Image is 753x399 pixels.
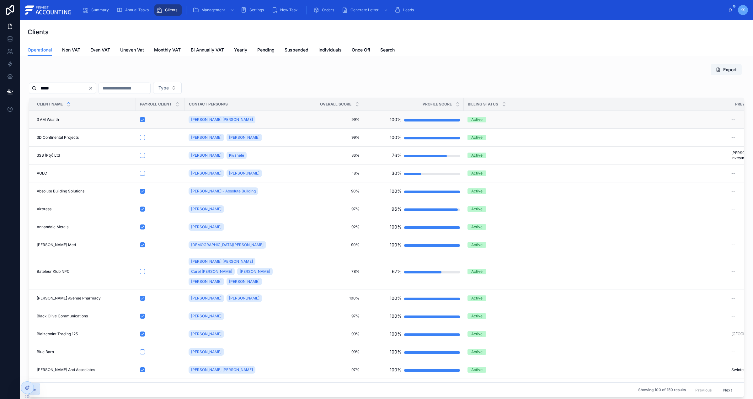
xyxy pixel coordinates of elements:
div: Active [471,313,483,319]
div: Active [471,242,483,248]
a: Once Off [352,44,370,57]
a: Active [467,313,727,319]
div: Active [471,117,483,122]
a: 100% [367,310,460,322]
a: [PERSON_NAME] [189,312,224,320]
a: 90% [296,242,360,247]
div: 100% [390,131,402,144]
a: [DEMOGRAPHIC_DATA][PERSON_NAME] [189,240,288,250]
span: Overall Score [320,102,351,107]
a: Settings [239,4,268,16]
a: [PERSON_NAME] [227,278,262,285]
span: Blaizepoint Trading 125 [37,332,78,337]
span: Settings [249,8,264,13]
div: 67% [392,265,402,278]
span: Annual Tasks [125,8,149,13]
a: [PERSON_NAME] [189,330,224,338]
span: Airpress [37,207,51,212]
span: Bateleur Klub NPC [37,269,70,274]
a: 100% [367,221,460,233]
span: 99% [296,332,360,337]
a: 78% [296,269,360,274]
a: Active [467,242,727,248]
span: Uneven Vat [120,47,144,53]
span: Carel [PERSON_NAME] [191,269,232,274]
a: Active [467,295,727,301]
span: -- [731,135,735,140]
a: [PERSON_NAME] [189,347,288,357]
a: 100% [367,292,460,305]
div: 96% [392,203,402,215]
a: [PERSON_NAME] Med [37,242,132,247]
span: -- [731,296,735,301]
a: 90% [296,189,360,194]
a: [PERSON_NAME] [189,152,224,159]
a: [PERSON_NAME][PERSON_NAME] [189,168,288,178]
a: Orders [311,4,339,16]
div: 100% [390,310,402,322]
span: 3SB (Pty) Ltd [37,153,60,158]
span: Management [201,8,225,13]
a: Annandale Metals [37,224,132,229]
a: 3D Continental Projects [37,135,132,140]
span: AOLC [37,171,47,176]
a: Annual Tasks [115,4,153,16]
a: Monthly VAT [154,44,181,57]
span: [PERSON_NAME] [PERSON_NAME] [191,117,253,122]
div: 100% [390,185,402,197]
a: [PERSON_NAME]Kwanele [189,150,288,160]
a: [PERSON_NAME] [189,222,288,232]
a: 97% [296,207,360,212]
span: Kwanele [229,153,244,158]
a: [PERSON_NAME] [189,278,224,285]
a: Black Olive Communications [37,314,132,319]
span: [PERSON_NAME] [229,135,259,140]
span: Even VAT [90,47,110,53]
span: Once Off [352,47,370,53]
span: Payroll Client [140,102,172,107]
span: [PERSON_NAME] [191,207,222,212]
div: Active [471,153,483,158]
div: Active [471,269,483,274]
a: [PERSON_NAME] [PERSON_NAME] [189,365,288,375]
a: [PERSON_NAME] [PERSON_NAME] [189,116,255,123]
span: -- [731,314,735,319]
span: -- [731,349,735,354]
span: Non VAT [62,47,80,53]
a: [PERSON_NAME] [PERSON_NAME]Carel [PERSON_NAME][PERSON_NAME][PERSON_NAME][PERSON_NAME] [189,256,288,287]
a: Active [467,331,727,337]
a: [PERSON_NAME] - Absolute Building [189,186,288,196]
a: 100% [367,113,460,126]
a: Individuals [318,44,342,57]
a: [PERSON_NAME] [227,294,262,302]
span: [PERSON_NAME] [191,314,222,319]
a: [DEMOGRAPHIC_DATA][PERSON_NAME] [189,241,266,249]
a: Blaizepoint Trading 125 [37,332,132,337]
a: Leads [393,4,418,16]
a: 92% [296,224,360,229]
a: Management [191,4,238,16]
span: 18% [296,171,360,176]
span: Yearly [234,47,247,53]
a: 99% [296,135,360,140]
span: 100% [296,296,360,301]
span: Leads [403,8,414,13]
span: [PERSON_NAME] [191,171,222,176]
div: 100% [390,328,402,340]
a: 96% [367,203,460,215]
span: [PERSON_NAME] [191,279,222,284]
a: Operational [28,44,52,56]
div: 100% [390,113,402,126]
div: Active [471,349,483,355]
a: [PERSON_NAME] - Absolute Building [189,187,258,195]
a: Blue Barn [37,349,132,354]
span: 97% [296,314,360,319]
a: [PERSON_NAME] [PERSON_NAME] [189,258,255,265]
span: [DEMOGRAPHIC_DATA][PERSON_NAME] [191,242,264,247]
span: [PERSON_NAME] - Absolute Building [191,189,256,194]
a: Active [467,135,727,140]
a: Bi Annually VAT [191,44,224,57]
